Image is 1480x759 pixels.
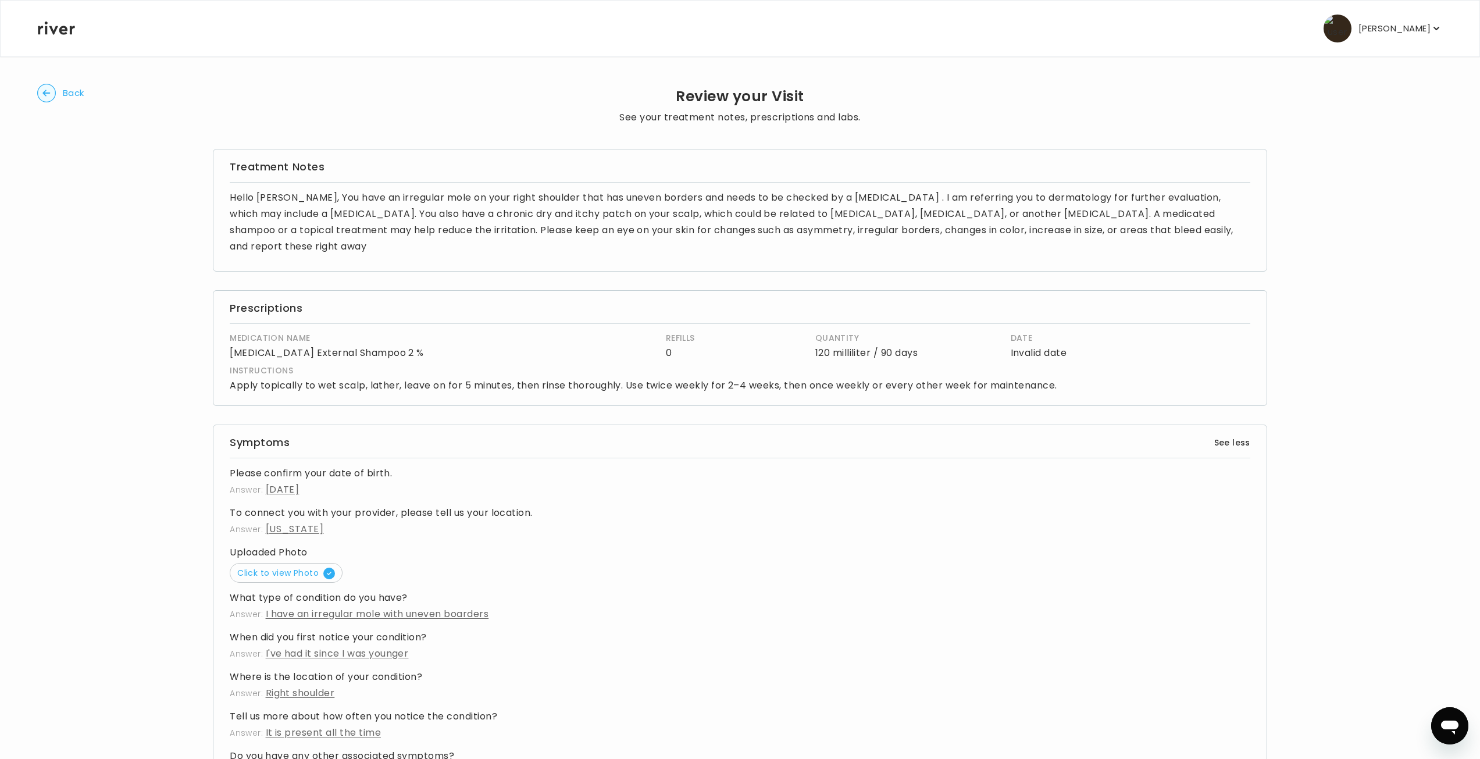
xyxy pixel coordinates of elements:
[666,331,804,345] h4: REFILLS
[230,505,1250,521] h4: To connect you with your provider, please tell us your location.
[619,88,861,105] h2: Review your Visit
[230,648,263,660] span: Answer:
[230,377,1148,394] p: Apply topically to wet scalp, lather, leave on for 5 minutes, then rinse thoroughly. Use twice we...
[1011,331,1149,345] h4: DATE
[230,563,343,583] button: Click to view Photo
[619,109,861,126] p: See your treatment notes, prescriptions and labs.
[266,726,381,739] span: It is present all the time
[266,686,335,700] span: Right shoulder
[63,85,84,101] span: Back
[1324,15,1351,42] img: user avatar
[1214,436,1250,450] button: See less
[230,190,1250,255] p: Hello [PERSON_NAME], You have an irregular mole on your right shoulder that has uneven borders an...
[230,608,263,620] span: Answer:
[1358,20,1431,37] p: [PERSON_NAME]
[230,331,654,345] h4: MEDICATION NAME
[37,84,84,102] button: Back
[230,484,263,496] span: Answer:
[815,331,999,345] h4: QUANTITY
[230,364,1148,377] h4: INSTRUCTIONS
[230,669,1250,685] h4: Where is the location of your condition?
[266,607,489,621] span: I have an irregular mole with uneven boarders
[230,434,290,451] h3: Symptoms
[230,300,1250,316] h3: Prescriptions
[1324,15,1442,42] button: user avatar[PERSON_NAME]
[230,345,654,361] p: [MEDICAL_DATA] External Shampoo 2 %
[230,523,263,535] span: Answer:
[230,629,1250,646] h4: When did you first notice your condition?
[230,727,263,739] span: Answer:
[666,345,804,361] p: 0
[266,483,299,496] span: [DATE]
[230,159,1250,175] h3: Treatment Notes
[266,522,324,536] span: [US_STATE]
[237,567,335,579] span: Click to view Photo
[1011,345,1149,361] p: Invalid date
[230,590,1250,606] h4: What type of condition do you have?
[815,345,999,361] p: 120 milliliter / 90 days
[230,708,1250,725] h4: Tell us more about how often you notice the condition?
[230,544,1250,561] h4: Uploaded Photo
[266,647,409,660] span: I've had it since I was younger
[1431,707,1468,744] iframe: Button to launch messaging window
[230,687,263,699] span: Answer:
[230,465,1250,482] h4: Please confirm your date of birth.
